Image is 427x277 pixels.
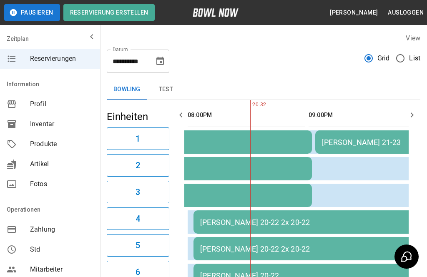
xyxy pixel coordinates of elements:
button: 3 [107,181,169,203]
button: 5 [107,234,169,257]
div: [PERSON_NAME] bezahlt 19-21 [78,138,305,147]
span: 20:32 [250,101,252,109]
button: Choose date, selected date is 30. Aug. 2025 [152,53,168,70]
span: Fotos [30,179,93,189]
button: Pausieren [4,4,60,21]
button: [PERSON_NAME] [327,5,381,20]
h6: 1 [136,132,140,145]
button: 1 [107,127,169,150]
div: [PERSON_NAME] 20-22 2x 20-22 [200,245,427,253]
span: Reservierungen [30,54,93,64]
span: Produkte [30,139,93,149]
h6: 5 [136,239,140,252]
span: Mitarbeiter [30,265,93,275]
button: 4 [107,207,169,230]
div: [PERSON_NAME] 20-22 2x 20-22 [200,218,427,227]
span: List [409,53,420,63]
h5: Einheiten [107,110,169,123]
button: test [147,80,185,100]
span: Inventar [30,119,93,129]
span: Zahlung [30,225,93,235]
label: View [406,34,420,42]
button: Ausloggen [384,5,427,20]
button: Bowling [107,80,147,100]
button: Reservierung erstellen [63,4,155,21]
h6: 2 [136,159,140,172]
button: 2 [107,154,169,177]
img: logo [193,8,239,17]
span: Std [30,245,93,255]
span: Artikel [30,159,93,169]
div: [PERSON_NAME] bezahlt 19-21 [78,165,305,173]
span: Profil [30,99,93,109]
div: inventory tabs [107,80,420,100]
h6: 3 [136,185,140,199]
span: Grid [377,53,390,63]
div: [PERSON_NAME] bezahlt 19-21 [78,191,305,200]
h6: 4 [136,212,140,225]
